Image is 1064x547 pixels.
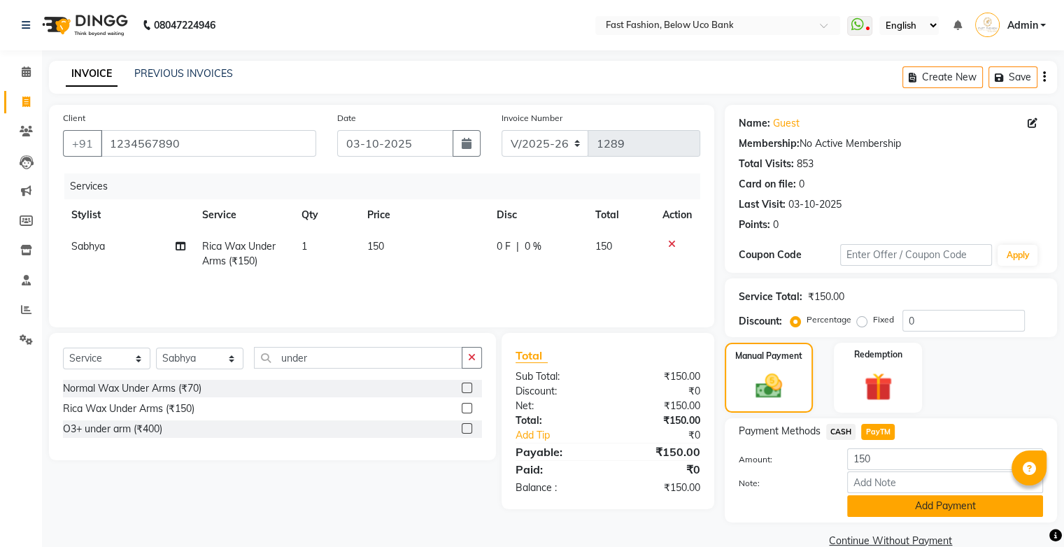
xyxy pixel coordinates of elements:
th: Service [194,199,293,231]
span: Total [516,348,548,363]
span: PayTM [861,424,895,440]
div: ₹150.00 [808,290,844,304]
div: Service Total: [739,290,802,304]
div: Membership: [739,136,800,151]
div: Paid: [505,461,608,478]
a: PREVIOUS INVOICES [134,67,233,80]
div: ₹150.00 [608,481,711,495]
input: Search or Scan [254,347,462,369]
div: 853 [797,157,814,171]
th: Total [587,199,654,231]
label: Manual Payment [735,350,802,362]
div: ₹150.00 [608,443,711,460]
img: _cash.svg [747,371,790,402]
label: Percentage [807,313,851,326]
input: Search by Name/Mobile/Email/Code [101,130,316,157]
span: 0 F [497,239,511,254]
th: Qty [293,199,360,231]
div: No Active Membership [739,136,1043,151]
div: ₹150.00 [608,399,711,413]
b: 08047224946 [154,6,215,45]
input: Amount [847,448,1043,470]
div: Payable: [505,443,608,460]
label: Fixed [873,313,894,326]
div: O3+ under arm (₹400) [63,422,162,436]
th: Stylist [63,199,194,231]
input: Enter Offer / Coupon Code [840,244,993,266]
div: Discount: [505,384,608,399]
a: Add Tip [505,428,625,443]
span: 150 [367,240,384,253]
div: ₹150.00 [608,413,711,428]
img: Admin [975,13,1000,37]
label: Invoice Number [502,112,562,125]
div: 0 [799,177,804,192]
th: Action [654,199,700,231]
div: Coupon Code [739,248,840,262]
label: Redemption [854,348,902,361]
a: Guest [773,116,800,131]
div: ₹150.00 [608,369,711,384]
button: Add Payment [847,495,1043,517]
div: Normal Wax Under Arms (₹70) [63,381,201,396]
img: logo [36,6,132,45]
span: Admin [1007,18,1037,33]
div: ₹0 [608,461,711,478]
div: Points: [739,218,770,232]
button: +91 [63,130,102,157]
div: Discount: [739,314,782,329]
div: Last Visit: [739,197,786,212]
th: Price [359,199,488,231]
div: Total Visits: [739,157,794,171]
span: 0 % [525,239,541,254]
span: | [516,239,519,254]
div: Rica Wax Under Arms (₹150) [63,402,194,416]
img: _gift.svg [856,369,901,404]
label: Client [63,112,85,125]
span: Sabhya [71,240,105,253]
span: Rica Wax Under Arms (₹150) [202,240,276,267]
div: Balance : [505,481,608,495]
div: 03-10-2025 [788,197,842,212]
div: Services [64,173,711,199]
div: Sub Total: [505,369,608,384]
div: Name: [739,116,770,131]
th: Disc [488,199,587,231]
span: 1 [302,240,307,253]
label: Note: [728,477,837,490]
input: Add Note [847,471,1043,493]
a: INVOICE [66,62,118,87]
span: CASH [826,424,856,440]
div: Total: [505,413,608,428]
button: Create New [902,66,983,88]
label: Date [337,112,356,125]
div: ₹0 [608,384,711,399]
div: ₹0 [625,428,710,443]
div: Net: [505,399,608,413]
button: Save [988,66,1037,88]
button: Apply [998,245,1037,266]
span: Payment Methods [739,424,821,439]
label: Amount: [728,453,837,466]
div: Card on file: [739,177,796,192]
span: 150 [595,240,612,253]
div: 0 [773,218,779,232]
